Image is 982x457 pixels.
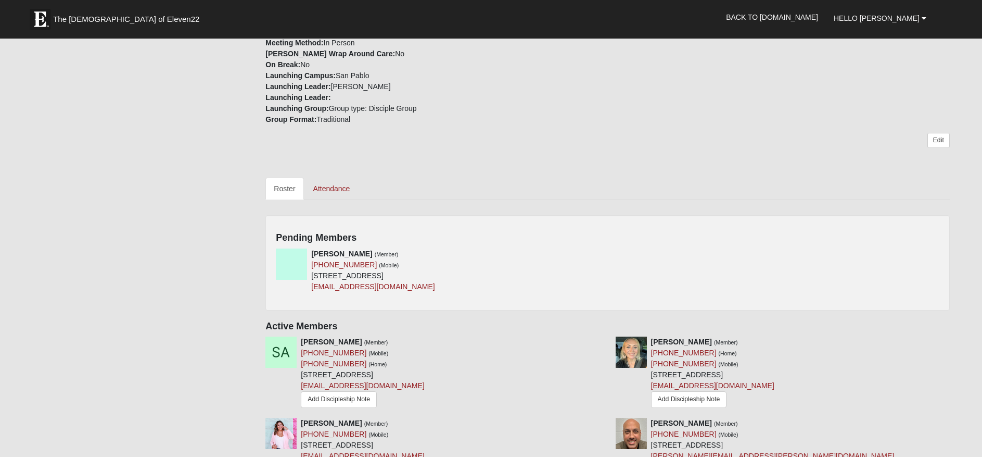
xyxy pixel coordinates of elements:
[265,60,300,69] strong: On Break:
[379,262,399,268] small: (Mobile)
[265,178,303,200] a: Roster
[265,39,323,47] strong: Meeting Method:
[265,50,395,58] strong: [PERSON_NAME] Wrap Around Care:
[718,4,826,30] a: Back to [DOMAIN_NAME]
[311,249,435,292] div: [STREET_ADDRESS]
[311,250,372,258] strong: [PERSON_NAME]
[301,419,362,427] strong: [PERSON_NAME]
[927,133,950,148] a: Edit
[265,115,316,123] strong: Group Format:
[24,4,233,30] a: The [DEMOGRAPHIC_DATA] of Eleven22
[301,391,377,407] a: Add Discipleship Note
[265,321,949,332] h4: Active Members
[364,339,388,345] small: (Member)
[301,360,366,368] a: [PHONE_NUMBER]
[265,71,336,80] strong: Launching Campus:
[651,338,712,346] strong: [PERSON_NAME]
[301,381,424,390] a: [EMAIL_ADDRESS][DOMAIN_NAME]
[368,361,387,367] small: (Home)
[714,339,738,345] small: (Member)
[651,337,774,410] div: [STREET_ADDRESS]
[30,9,50,30] img: Eleven22 logo
[651,391,727,407] a: Add Discipleship Note
[718,361,738,367] small: (Mobile)
[265,82,330,91] strong: Launching Leader:
[651,360,717,368] a: [PHONE_NUMBER]
[714,421,738,427] small: (Member)
[265,93,330,102] strong: Launching Leader:
[651,419,712,427] strong: [PERSON_NAME]
[368,350,388,356] small: (Mobile)
[834,14,920,22] span: Hello [PERSON_NAME]
[301,349,366,357] a: [PHONE_NUMBER]
[651,381,774,390] a: [EMAIL_ADDRESS][DOMAIN_NAME]
[305,178,359,200] a: Attendance
[364,421,388,427] small: (Member)
[375,251,399,257] small: (Member)
[301,430,366,438] a: [PHONE_NUMBER]
[301,337,424,410] div: [STREET_ADDRESS]
[651,349,717,357] a: [PHONE_NUMBER]
[53,14,199,24] span: The [DEMOGRAPHIC_DATA] of Eleven22
[826,5,934,31] a: Hello [PERSON_NAME]
[311,261,377,269] a: [PHONE_NUMBER]
[718,431,738,438] small: (Mobile)
[265,104,328,113] strong: Launching Group:
[276,232,939,244] h4: Pending Members
[718,350,736,356] small: (Home)
[301,338,362,346] strong: [PERSON_NAME]
[368,431,388,438] small: (Mobile)
[311,282,435,291] a: [EMAIL_ADDRESS][DOMAIN_NAME]
[651,430,717,438] a: [PHONE_NUMBER]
